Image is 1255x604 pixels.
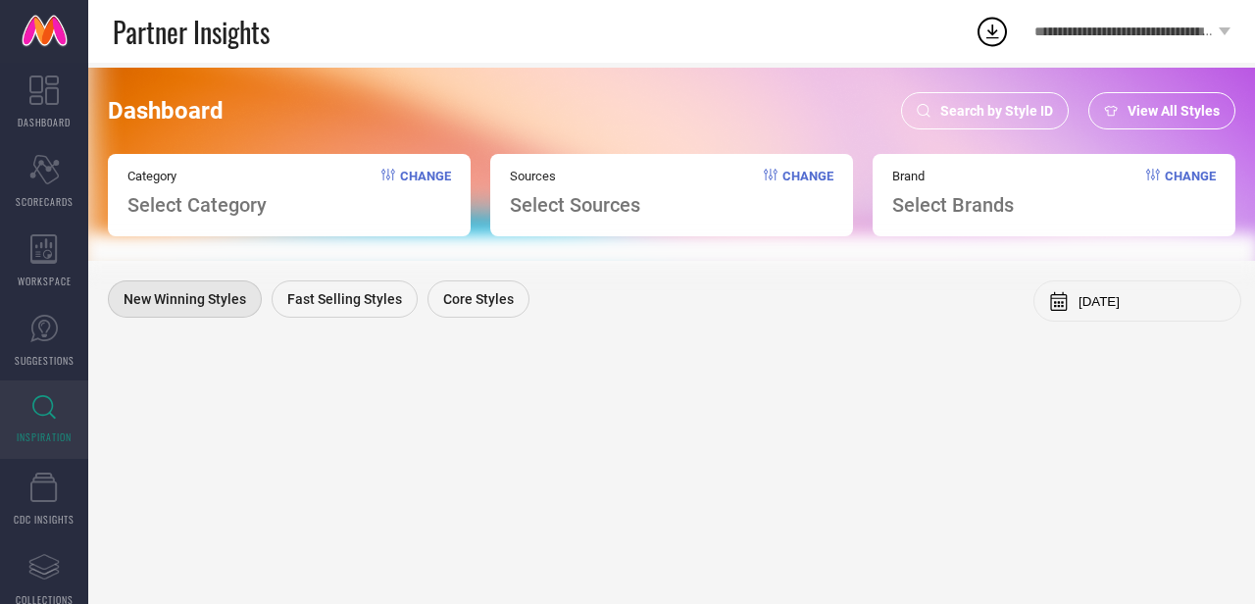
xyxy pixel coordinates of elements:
span: Fast Selling Styles [287,291,402,307]
span: Core Styles [443,291,514,307]
span: Category [127,169,267,183]
span: SCORECARDS [16,194,74,209]
span: Change [400,169,451,217]
span: Change [782,169,833,217]
span: New Winning Styles [124,291,246,307]
span: Select Brands [892,193,1014,217]
div: Open download list [975,14,1010,49]
span: SUGGESTIONS [15,353,75,368]
input: Select month [1079,294,1226,309]
span: Sources [510,169,640,183]
span: Search by Style ID [940,103,1053,119]
span: Select Category [127,193,267,217]
span: Brand [892,169,1014,183]
span: INSPIRATION [17,429,72,444]
span: WORKSPACE [18,274,72,288]
span: CDC INSIGHTS [14,512,75,527]
span: View All Styles [1128,103,1220,119]
span: DASHBOARD [18,115,71,129]
span: Select Sources [510,193,640,217]
span: Dashboard [108,97,224,125]
span: Change [1165,169,1216,217]
span: Partner Insights [113,12,270,52]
